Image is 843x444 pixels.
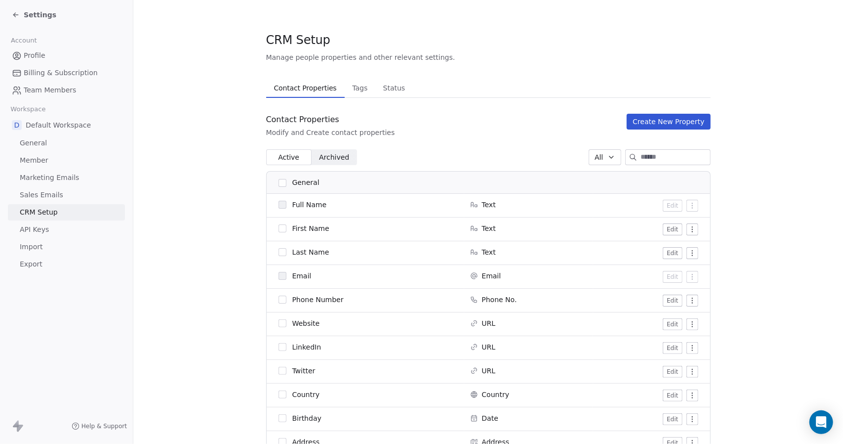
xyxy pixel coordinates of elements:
span: Email [482,271,501,281]
span: Status [379,81,409,95]
button: Edit [663,342,682,354]
span: Default Workspace [26,120,91,130]
button: Create New Property [627,114,710,130]
span: Sales Emails [20,190,63,200]
a: Help & Support [72,422,127,430]
a: Import [8,239,125,255]
button: Edit [663,295,682,307]
div: Contact Properties [266,114,395,126]
span: Billing & Subscription [24,68,98,78]
span: URL [482,318,496,328]
span: Settings [24,10,56,20]
button: Edit [663,318,682,330]
button: Edit [663,200,682,212]
span: Date [482,413,498,423]
span: Phone No. [482,295,517,305]
a: Member [8,152,125,169]
span: Twitter [292,366,316,376]
span: URL [482,342,496,352]
a: API Keys [8,222,125,238]
span: Country [482,390,510,400]
button: Edit [663,413,682,425]
button: Edit [663,247,682,259]
span: Country [292,390,320,400]
span: Birthday [292,413,321,423]
span: All [595,152,603,163]
button: Edit [663,271,682,283]
span: Last Name [292,247,329,257]
span: General [292,178,320,188]
span: Phone Number [292,295,344,305]
div: Modify and Create contact properties [266,128,395,137]
a: Export [8,256,125,272]
a: Settings [12,10,56,20]
a: CRM Setup [8,204,125,221]
span: Email [292,271,312,281]
span: Member [20,155,48,166]
span: Archived [319,152,349,163]
span: D [12,120,22,130]
a: Profile [8,47,125,64]
span: Website [292,318,320,328]
span: CRM Setup [266,33,330,47]
button: Edit [663,366,682,378]
span: Text [482,200,496,210]
a: Billing & Subscription [8,65,125,81]
span: Text [482,247,496,257]
span: Contact Properties [270,81,341,95]
a: Team Members [8,82,125,98]
span: Tags [348,81,371,95]
span: First Name [292,223,329,233]
a: Marketing Emails [8,170,125,186]
button: Edit [663,223,682,235]
span: Help & Support [81,422,127,430]
span: LinkedIn [292,342,321,352]
span: Import [20,242,42,252]
span: General [20,138,47,148]
span: Full Name [292,200,327,210]
span: Account [6,33,41,48]
button: Edit [663,390,682,401]
span: Manage people properties and other relevant settings. [266,52,455,62]
span: Export [20,259,42,269]
span: Marketing Emails [20,173,79,183]
span: Text [482,223,496,233]
span: Team Members [24,85,76,95]
span: Workspace [6,102,50,117]
a: General [8,135,125,151]
div: Open Intercom Messenger [809,410,833,434]
span: CRM Setup [20,207,58,218]
span: API Keys [20,224,49,235]
a: Sales Emails [8,187,125,203]
span: Profile [24,50,45,61]
span: URL [482,366,496,376]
